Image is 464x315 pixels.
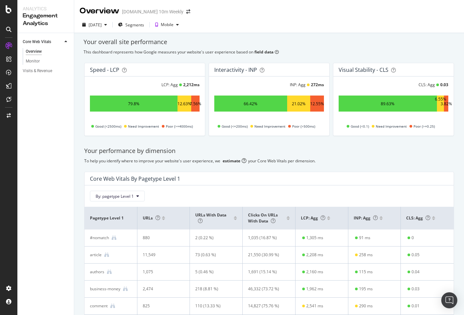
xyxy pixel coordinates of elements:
[122,8,184,15] div: [DOMAIN_NAME] 10m Weekly
[125,22,144,28] span: Segments
[359,269,373,275] div: 115 ms
[244,101,257,107] div: 66.42%
[23,67,52,74] div: Visits & Revenue
[412,269,420,275] div: 0.04
[412,286,420,292] div: 0.03
[90,66,119,73] div: Speed - LCP
[254,122,285,130] span: Need Improvement
[166,122,193,130] span: Poor (>=4000ms)
[143,286,180,292] div: 2,474
[248,212,278,224] span: Clicks on URLs with data
[84,38,455,46] div: Your overall site performance
[90,252,102,258] div: article
[186,9,190,14] div: arrow-right-arrow-left
[128,122,159,130] span: Need Improvement
[359,286,373,292] div: 195 ms
[292,122,315,130] span: Poor (>500ms)
[26,58,40,65] div: Monitor
[90,286,120,292] div: business-money
[441,292,457,308] div: Open Intercom Messenger
[412,235,414,241] div: 0
[310,101,324,107] div: 12.55%
[84,158,454,164] div: To help you identify where to improve your website's user experience, we your Core Web Vitals per...
[412,303,420,309] div: 0.01
[306,303,323,309] div: 2,541 ms
[90,235,109,241] div: #nomatch
[354,215,378,221] span: INP: Agg
[248,235,285,241] div: 1,035 (16.87 %)
[306,269,323,275] div: 2,160 ms
[190,101,201,107] div: 7.56%
[23,5,69,12] div: Analytics
[23,38,51,45] div: Core Web Vitals
[406,215,430,221] span: CLS: Agg
[115,19,147,30] button: Segments
[80,5,119,17] div: Overview
[306,286,323,292] div: 1,962 ms
[26,58,69,65] a: Monitor
[128,101,139,107] div: 79.8%
[90,269,104,275] div: authors
[90,303,108,309] div: comment
[359,235,370,241] div: 91 ms
[23,38,63,45] a: Core Web Vitals
[440,82,448,88] div: 0.03
[161,82,178,88] div: LCP: Agg
[26,48,69,55] a: Overview
[195,212,226,224] span: URLs with data
[143,235,180,241] div: 880
[161,23,173,27] div: Mobile
[90,191,145,201] button: By: pagetype Level 1
[248,286,285,292] div: 46,332 (73.72 %)
[414,122,435,130] span: Poor (>=0.25)
[359,252,373,258] div: 258 ms
[84,147,454,155] div: Your performance by dimension
[195,303,233,309] div: 110 (13.33 %)
[435,96,446,111] div: 6.55%
[195,252,233,258] div: 73 (0.63 %)
[178,101,191,107] div: 12.63%
[254,49,273,55] b: field data
[419,82,435,88] div: CLS: Agg
[183,82,200,88] div: 2,212 ms
[248,269,285,275] div: 1,691 (15.14 %)
[311,82,324,88] div: 272 ms
[152,19,182,30] button: Mobile
[306,235,323,241] div: 1,305 ms
[339,66,388,73] div: Visual Stability - CLS
[376,122,407,130] span: Need Improvement
[195,286,233,292] div: 218 (8.81 %)
[214,66,257,73] div: Interactivity - INP
[23,67,69,74] a: Visits & Revenue
[143,303,180,309] div: 825
[90,215,130,221] span: pagetype Level 1
[222,122,248,130] span: Good (<=200ms)
[195,235,233,241] div: 2 (0.22 %)
[96,193,134,199] span: By: pagetype Level 1
[23,12,69,27] div: Engagement Analytics
[143,252,180,258] div: 11,549
[351,122,369,130] span: Good (<0.1)
[89,22,102,28] div: [DATE]
[306,252,323,258] div: 2,208 ms
[292,101,306,107] div: 21.02%
[290,82,306,88] div: INP: Agg
[195,269,233,275] div: 5 (0.46 %)
[223,158,240,164] div: estimate
[412,252,420,258] div: 0.05
[26,48,42,55] div: Overview
[143,215,160,221] span: URLs
[84,49,455,55] div: This dashboard represents how Google measures your website's user experience based on
[248,252,285,258] div: 21,550 (30.99 %)
[95,122,121,130] span: Good (<2500ms)
[301,215,325,221] span: LCP: Agg
[248,303,285,309] div: 14,827 (75.76 %)
[359,303,373,309] div: 290 ms
[80,19,110,30] button: [DATE]
[381,101,394,107] div: 89.63%
[90,175,180,182] div: Core Web Vitals By pagetype Level 1
[143,269,180,275] div: 1,075
[441,101,452,107] div: 3.82%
